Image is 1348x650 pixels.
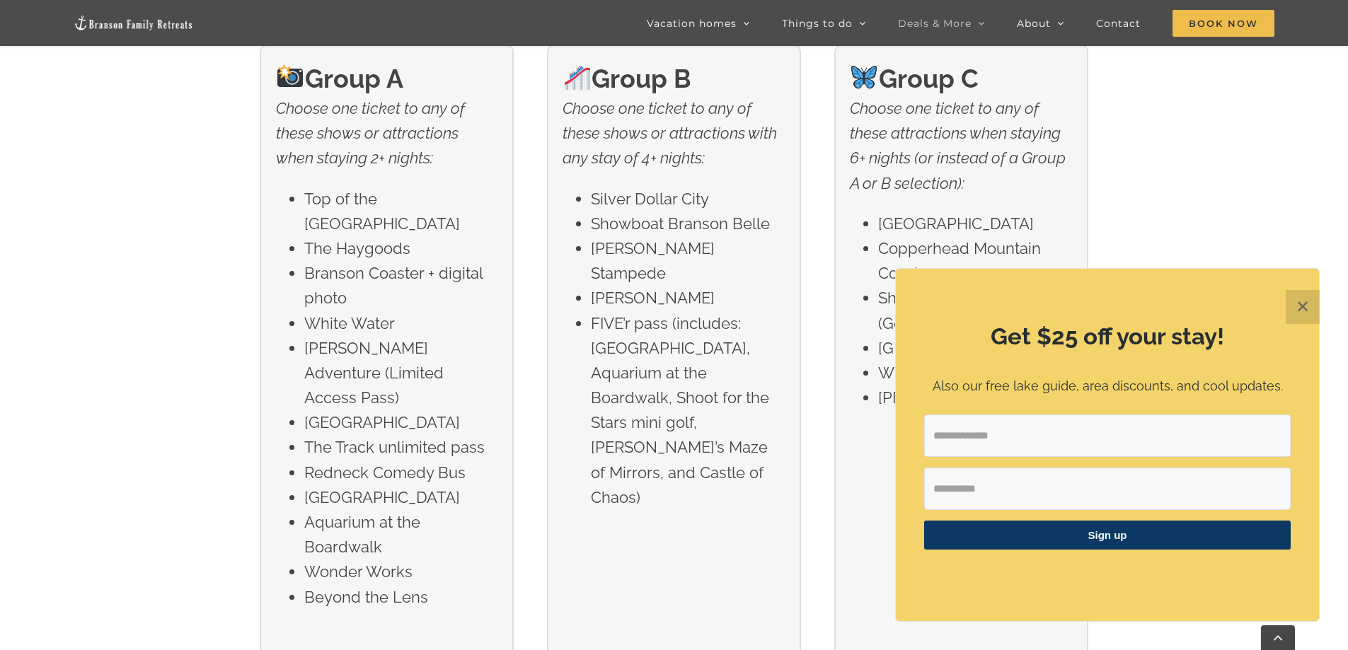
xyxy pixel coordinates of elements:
span: Things to do [782,18,853,28]
li: [PERSON_NAME] Wheel [878,385,1072,410]
li: Shepherd of the Hills (General Admission) [878,286,1072,335]
span: About [1017,18,1051,28]
strong: Group A [276,64,403,93]
span: Book Now [1173,10,1274,37]
p: Also our free lake guide, area discounts, and cool updates. [924,376,1291,397]
li: [PERSON_NAME] Stampede [591,236,785,286]
li: [PERSON_NAME] [591,286,785,311]
h2: Get $25 off your stay! [924,320,1291,353]
li: [GEOGRAPHIC_DATA] [878,336,1072,361]
li: The Track unlimited pass [304,435,498,460]
li: Showboat Branson Belle [591,211,785,236]
em: Choose one ticket to any of these attractions when staying 6+ nights (or instead of a Group A or ... [850,99,1066,192]
p: ​ [924,567,1291,582]
li: Copperhead Mountain Coaster [878,236,1072,286]
input: First Name [924,468,1291,510]
li: Top of the [GEOGRAPHIC_DATA] [304,187,498,236]
img: 🦋 [851,64,877,90]
li: [GEOGRAPHIC_DATA] [304,410,498,435]
button: Sign up [924,521,1291,550]
li: Branson Coaster + digital photo [304,261,498,311]
li: White Water [304,311,498,336]
li: Wild World + Mini golf [878,361,1072,385]
li: The Haygoods [304,236,498,261]
img: 🎢 [565,64,590,90]
li: Beyond the Lens [304,585,498,610]
li: Redneck Comedy Bus [304,460,498,485]
strong: Group B [563,64,691,93]
img: 📸 [277,64,303,90]
em: Choose one ticket to any of these shows or attractions when staying 2+ nights: [276,99,465,167]
li: Aquarium at the Boardwalk [304,510,498,559]
em: Choose one ticket to any of these shows or attractions with any stay of 4+ nights: [563,99,777,167]
strong: Group C [850,64,979,93]
li: Wonder Works [304,559,498,584]
input: Email Address [924,414,1291,457]
button: Close [1286,290,1320,324]
span: Deals & More [898,18,972,28]
li: [GEOGRAPHIC_DATA] [304,485,498,510]
span: Vacation homes [647,18,737,28]
img: Branson Family Retreats Logo [74,15,194,31]
li: Silver Dollar City [591,187,785,211]
li: [GEOGRAPHIC_DATA] [878,211,1072,236]
span: Contact [1096,18,1141,28]
li: [PERSON_NAME] Adventure (Limited Access Pass) [304,336,498,411]
li: FIVE’r pass (includes: [GEOGRAPHIC_DATA], Aquarium at the Boardwalk, Shoot for the Stars mini gol... [591,311,785,511]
